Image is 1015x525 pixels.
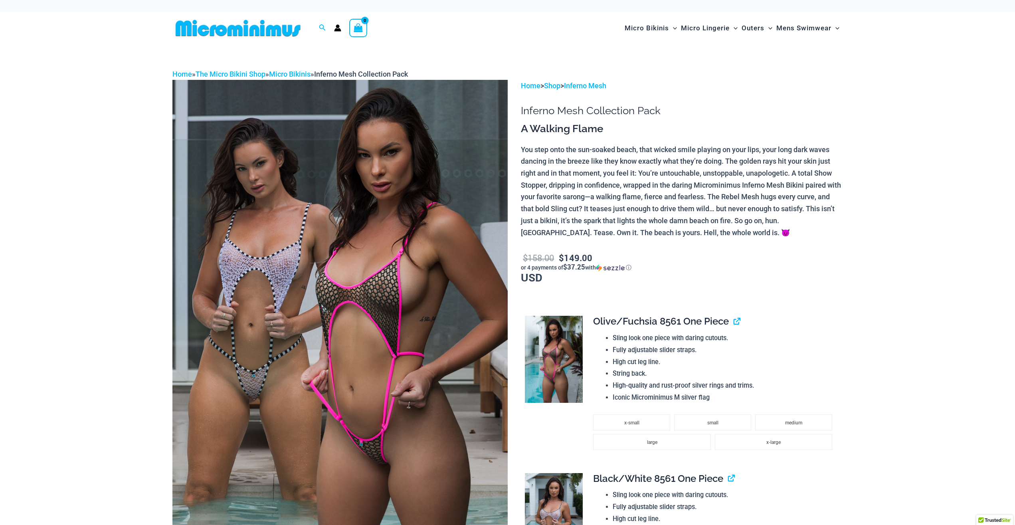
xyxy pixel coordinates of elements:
[831,18,839,38] span: Menu Toggle
[621,15,843,42] nav: Site Navigation
[559,252,564,263] span: $
[525,316,583,403] img: Inferno Mesh Olive Fuchsia 8561 One Piece
[521,80,843,92] p: > >
[679,16,740,40] a: Micro LingerieMenu ToggleMenu Toggle
[647,440,657,445] span: large
[349,19,368,37] a: View Shopping Cart, empty
[776,18,831,38] span: Mens Swimwear
[613,344,836,356] li: Fully adjustable slider straps.
[785,420,802,426] span: medium
[564,81,606,90] a: Inferno Mesh
[596,264,625,271] img: Sezzle
[613,368,836,380] li: String back.
[613,356,836,368] li: High cut leg line.
[521,105,843,117] h1: Inferno Mesh Collection Pack
[774,16,841,40] a: Mens SwimwearMenu ToggleMenu Toggle
[730,18,738,38] span: Menu Toggle
[613,392,836,404] li: Iconic Microminimus M silver flag
[521,144,843,239] p: You step onto the sun-soaked beach, that wicked smile playing on your lips, your long dark waves ...
[707,420,718,426] span: small
[563,262,585,271] span: $37.25
[544,81,560,90] a: Shop
[196,70,265,78] a: The Micro Bikini Shop
[521,251,843,283] p: USD
[681,18,730,38] span: Micro Lingerie
[613,380,836,392] li: High-quality and rust-proof silver rings and trims.
[269,70,311,78] a: Micro Bikinis
[755,414,832,430] li: medium
[623,16,679,40] a: Micro BikinisMenu ToggleMenu Toggle
[624,420,639,426] span: x-small
[314,70,408,78] span: Inferno Mesh Collection Pack
[523,252,528,263] span: $
[613,513,836,525] li: High cut leg line.
[742,18,764,38] span: Outers
[521,263,843,271] div: or 4 payments of with
[674,414,751,430] li: small
[593,315,729,327] span: Olive/Fuchsia 8561 One Piece
[521,81,540,90] a: Home
[521,263,843,271] div: or 4 payments of$37.25withSezzle Click to learn more about Sezzle
[559,252,592,263] bdi: 149.00
[593,434,710,450] li: large
[172,19,304,37] img: MM SHOP LOGO FLAT
[172,70,192,78] a: Home
[593,414,670,430] li: x-small
[764,18,772,38] span: Menu Toggle
[625,18,669,38] span: Micro Bikinis
[613,332,836,344] li: Sling look one piece with daring cutouts.
[521,122,843,136] h3: A Walking Flame
[319,23,326,33] a: Search icon link
[334,24,341,32] a: Account icon link
[715,434,832,450] li: x-large
[613,489,836,501] li: Sling look one piece with daring cutouts.
[523,252,554,263] bdi: 158.00
[766,440,781,445] span: x-large
[740,16,774,40] a: OutersMenu ToggleMenu Toggle
[669,18,677,38] span: Menu Toggle
[613,501,836,513] li: Fully adjustable slider straps.
[593,473,723,484] span: Black/White 8561 One Piece
[172,70,408,78] span: » » »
